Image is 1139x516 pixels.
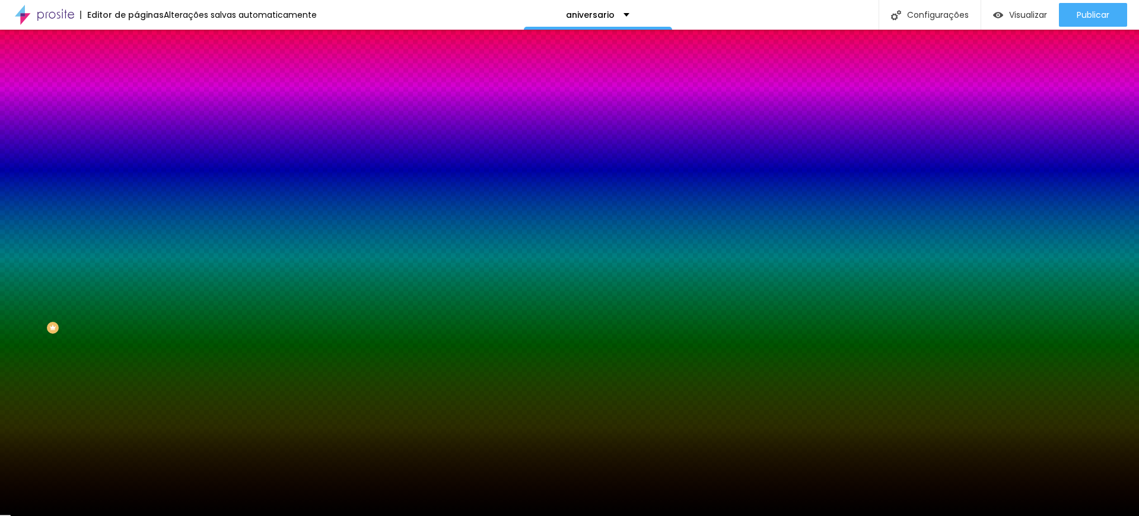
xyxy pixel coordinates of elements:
[80,11,164,19] div: Editor de páginas
[981,3,1059,27] button: Visualizar
[164,11,317,19] div: Alterações salvas automaticamente
[1059,3,1127,27] button: Publicar
[891,10,901,20] img: Icone
[566,11,615,19] p: aniversario
[993,10,1003,20] img: view-1.svg
[1077,10,1109,20] span: Publicar
[1009,10,1047,20] span: Visualizar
